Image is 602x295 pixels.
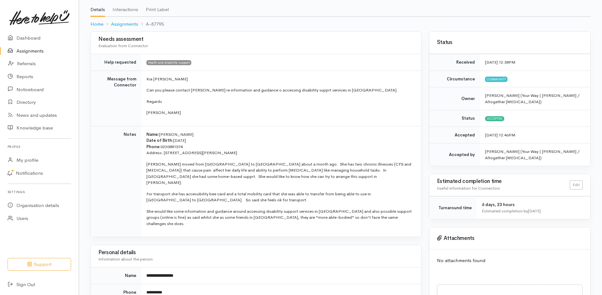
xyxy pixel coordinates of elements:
span: Health and disability support [146,60,191,65]
p: [PERSON_NAME] [146,110,414,116]
span: Information about the person [98,256,153,262]
time: [DATE] 12:38PM [485,60,515,65]
h3: Estimated completion time [437,179,570,185]
time: [DATE] 12:46PM [485,132,515,138]
button: Support [8,258,71,271]
h6: Profile [8,142,71,151]
td: Notes [91,126,141,237]
a: Home [90,21,103,28]
td: Name [91,267,141,284]
span: Community [485,77,507,82]
span: [PERSON_NAME] [159,132,193,137]
h3: Status [437,40,583,46]
div: Estimated completion by [482,208,583,214]
li: A-87795 [138,21,164,28]
a: Assignments [111,21,138,28]
span: Evaluation from Connector [98,43,148,48]
td: Status [429,110,480,127]
time: [DATE] [528,208,541,214]
span: Name: [146,132,159,137]
h3: Personal details [98,250,414,256]
td: Circumstance [429,71,480,87]
p: No attachments found [437,257,583,264]
p: Address: [STREET_ADDRESS][PERSON_NAME] [146,150,414,156]
span: Accepted [485,116,504,121]
p: [PERSON_NAME] moved from [GEOGRAPHIC_DATA] to [GEOGRAPHIC_DATA] about a month ago. She has two ch... [146,161,414,186]
span: Useful information for Connectors [437,185,500,191]
td: Accepted [429,127,480,143]
span: [DATE] [173,138,186,143]
a: Edit [570,180,583,190]
p: Regards [146,98,414,105]
nav: breadcrumb [90,17,591,32]
td: Accepted by [429,143,480,166]
p: She would like some information and guidance around accessing disability support services in [GEO... [146,208,414,227]
p: For transport she has accessibility bee card and a total mobility card that she was able to trans... [146,191,414,203]
td: Owner [429,87,480,110]
h3: Attachments [437,235,583,242]
p: Kia [PERSON_NAME] [146,76,414,82]
p: Can you please contact [PERSON_NAME] re information and guidance o accessing disability supprt se... [146,87,414,93]
td: Received [429,54,480,71]
span: Date of Birth: [146,138,173,143]
td: Message from Connector [91,71,141,126]
span: Phone: [146,144,161,149]
h3: Needs assessment [98,36,414,42]
td: Turnaround time [429,197,477,219]
h6: Settings [8,188,71,196]
span: [PERSON_NAME] (Your Way | [PERSON_NAME] / Altogether [MEDICAL_DATA]) [485,93,580,104]
span: 6 days, 23 hours [482,202,515,207]
td: [PERSON_NAME] (Your Way | [PERSON_NAME] / Altogether [MEDICAL_DATA]) [480,143,590,166]
td: Help requested [91,54,141,71]
span: 0220881574 [161,144,183,149]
